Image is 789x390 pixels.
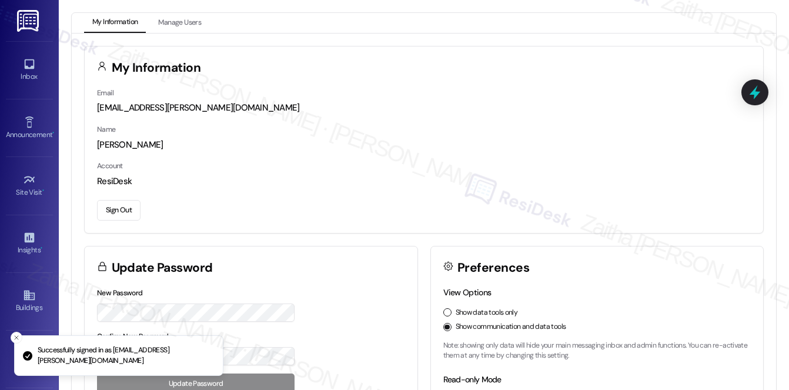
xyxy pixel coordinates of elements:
span: • [42,186,44,195]
p: Note: showing only data will hide your main messaging inbox and admin functions. You can re-activ... [443,341,751,361]
span: • [52,129,54,137]
div: ResiDesk [97,175,751,188]
label: New Password [97,288,143,298]
a: Insights • [6,228,53,259]
div: [PERSON_NAME] [97,139,751,151]
button: Close toast [11,332,22,344]
p: Successfully signed in as [EMAIL_ADDRESS][PERSON_NAME][DOMAIN_NAME] [38,345,213,366]
a: Buildings [6,285,53,317]
h3: Preferences [457,262,529,274]
h3: My Information [112,62,201,74]
button: Sign Out [97,200,141,221]
a: Leads [6,344,53,375]
h3: Update Password [112,262,213,274]
label: Account [97,161,123,171]
label: View Options [443,287,492,298]
label: Email [97,88,113,98]
label: Read-only Mode [443,374,502,385]
label: Name [97,125,116,134]
label: Show communication and data tools [456,322,566,332]
img: ResiDesk Logo [17,10,41,32]
button: Manage Users [150,13,209,33]
div: [EMAIL_ADDRESS][PERSON_NAME][DOMAIN_NAME] [97,102,751,114]
span: • [41,244,42,252]
label: Show data tools only [456,308,518,318]
a: Site Visit • [6,170,53,202]
a: Inbox [6,54,53,86]
button: My Information [84,13,146,33]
